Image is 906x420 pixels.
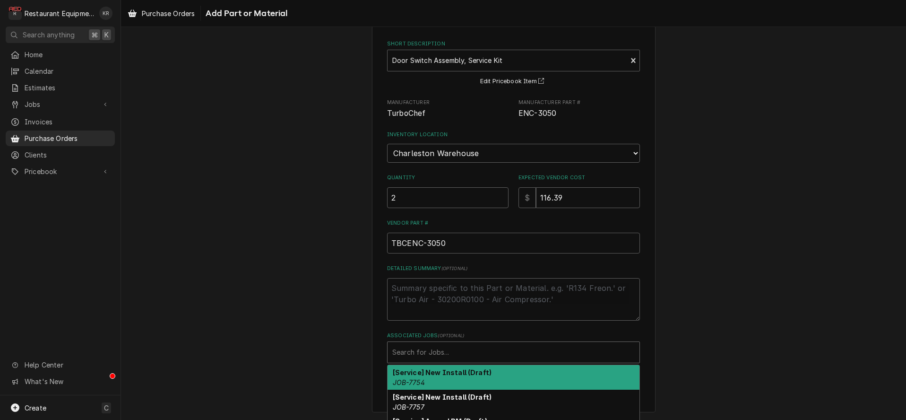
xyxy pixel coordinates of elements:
[518,99,640,106] span: Manufacturer Part #
[393,403,424,411] em: JOB-7757
[518,108,640,119] span: Manufacturer Part #
[387,99,509,106] span: Manufacturer
[387,131,640,163] div: Inventory Location
[387,219,640,227] label: Vendor Part #
[393,393,492,401] strong: [Service] New Install (Draft)
[6,131,115,146] a: Purchase Orders
[25,9,94,18] div: Restaurant Equipment Diagnostics
[479,76,549,87] button: Edit Pricebook Item
[91,30,98,40] span: ⌘
[387,219,640,253] div: Vendor Part #
[387,174,509,182] label: Quantity
[25,150,110,160] span: Clients
[6,96,115,112] a: Go to Jobs
[203,7,287,20] span: Add Part or Material
[25,166,96,176] span: Pricebook
[99,7,112,20] div: KR
[104,403,109,413] span: C
[104,30,109,40] span: K
[387,174,509,208] div: Quantity
[6,47,115,62] a: Home
[6,80,115,96] a: Estimates
[25,99,96,109] span: Jobs
[25,376,109,386] span: What's New
[387,332,640,340] label: Associated Jobs
[387,265,640,272] label: Detailed Summary
[387,265,640,320] div: Detailed Summary
[25,50,110,60] span: Home
[9,7,22,20] div: Restaurant Equipment Diagnostics's Avatar
[25,83,110,93] span: Estimates
[518,187,536,208] div: $
[124,6,198,21] a: Purchase Orders
[6,164,115,179] a: Go to Pricebook
[387,108,509,119] span: Manufacturer
[518,99,640,119] div: Manufacturer Part #
[387,332,640,363] div: Associated Jobs
[518,109,556,118] span: ENC-3050
[6,357,115,373] a: Go to Help Center
[25,117,110,127] span: Invoices
[9,7,22,20] div: R
[6,374,115,389] a: Go to What's New
[393,368,492,376] strong: [Service] New Install (Draft)
[438,333,464,338] span: ( optional )
[441,266,468,271] span: ( optional )
[393,378,425,386] em: JOB-7754
[25,404,46,412] span: Create
[25,133,110,143] span: Purchase Orders
[387,9,640,363] div: Line Item Create/Update Form
[518,174,640,208] div: Expected Vendor Cost
[6,26,115,43] button: Search anything⌘K
[25,360,109,370] span: Help Center
[518,174,640,182] label: Expected Vendor Cost
[23,30,75,40] span: Search anything
[6,147,115,163] a: Clients
[387,40,640,48] label: Short Description
[142,9,195,18] span: Purchase Orders
[387,40,640,87] div: Short Description
[387,109,425,118] span: TurboChef
[25,66,110,76] span: Calendar
[6,63,115,79] a: Calendar
[387,131,640,139] label: Inventory Location
[99,7,112,20] div: Kelli Robinette's Avatar
[387,99,509,119] div: Manufacturer
[6,114,115,130] a: Invoices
